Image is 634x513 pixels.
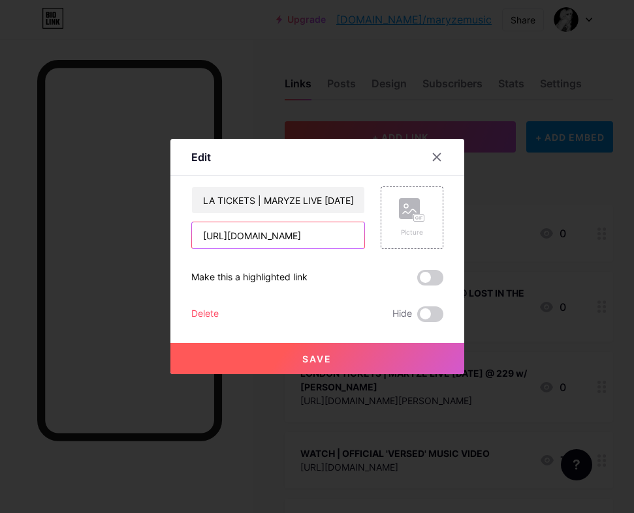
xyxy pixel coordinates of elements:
[192,222,364,248] input: URL
[191,270,308,286] div: Make this a highlighted link
[191,149,211,165] div: Edit
[392,306,412,322] span: Hide
[192,187,364,213] input: Title
[191,306,219,322] div: Delete
[170,343,464,374] button: Save
[302,353,332,364] span: Save
[399,227,425,237] div: Picture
